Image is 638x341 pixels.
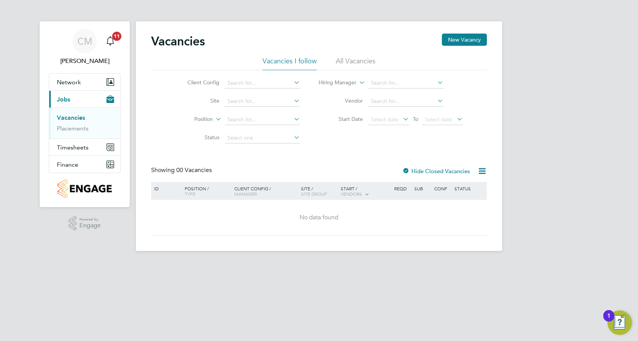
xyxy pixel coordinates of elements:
[103,29,118,53] a: 11
[234,191,257,197] span: Manager
[79,216,101,223] span: Powered by
[319,116,363,122] label: Start Date
[336,56,375,70] li: All Vacancies
[607,316,611,326] div: 1
[225,78,300,88] input: Search for...
[299,182,339,200] div: Site /
[225,114,300,125] input: Search for...
[57,144,89,151] span: Timesheets
[411,114,420,124] span: To
[112,32,121,41] span: 11
[176,166,212,174] span: 00 Vacancies
[49,56,121,66] span: Craig Milner
[176,97,219,104] label: Site
[301,191,327,197] span: Site Group
[49,108,120,138] div: Jobs
[49,179,121,198] a: Go to home page
[453,182,486,195] div: Status
[185,191,195,197] span: Type
[425,116,452,123] span: Select date
[151,166,213,174] div: Showing
[69,216,101,231] a: Powered byEngage
[57,161,78,168] span: Finance
[339,182,392,201] div: Start /
[412,182,432,195] div: Sub
[49,139,120,156] button: Timesheets
[79,222,101,229] span: Engage
[152,214,486,222] div: No data found
[225,96,300,107] input: Search for...
[57,114,85,121] a: Vacancies
[313,79,356,87] label: Hiring Manager
[368,96,443,107] input: Search for...
[49,74,120,90] button: Network
[368,78,443,88] input: Search for...
[179,182,232,200] div: Position /
[607,310,632,335] button: Open Resource Center, 1 new notification
[402,167,470,175] label: Hide Closed Vacancies
[371,116,398,123] span: Select date
[176,79,219,86] label: Client Config
[57,96,70,103] span: Jobs
[442,34,487,46] button: New Vacancy
[176,134,219,141] label: Status
[392,182,412,195] div: Reqd
[77,36,92,46] span: CM
[58,179,111,198] img: countryside-properties-logo-retina.png
[57,125,89,132] a: Placements
[152,182,179,195] div: ID
[263,56,317,70] li: Vacancies I follow
[232,182,299,200] div: Client Config /
[432,182,452,195] div: Conf
[169,116,213,123] label: Position
[40,21,130,207] nav: Main navigation
[57,79,81,86] span: Network
[49,156,120,173] button: Finance
[319,97,363,104] label: Vendor
[49,29,121,66] a: CM[PERSON_NAME]
[341,191,362,197] span: Vendors
[151,34,205,49] h2: Vacancies
[49,91,120,108] button: Jobs
[225,133,300,143] input: Select one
